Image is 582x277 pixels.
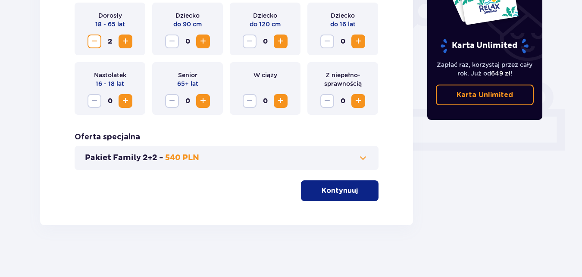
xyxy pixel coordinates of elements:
button: Zmniejsz [165,35,179,48]
button: Zwiększ [119,94,132,108]
button: Zwiększ [351,94,365,108]
span: 0 [258,35,272,48]
a: Karta Unlimited [436,85,534,105]
span: 0 [336,94,350,108]
p: Zapłać raz, korzystaj przez cały rok. Już od ! [436,60,534,78]
p: 540 PLN [165,153,199,163]
span: 649 zł [491,70,510,77]
p: Dziecko [175,11,200,20]
button: Zwiększ [119,35,132,48]
button: Zwiększ [274,94,288,108]
p: Dorosły [98,11,122,20]
p: Z niepełno­sprawnością [314,71,371,88]
span: 2 [103,35,117,48]
button: Kontynuuj [301,180,379,201]
p: W ciąży [253,71,277,79]
button: Zmniejsz [88,94,101,108]
p: Senior [178,71,197,79]
p: do 120 cm [250,20,281,28]
span: 0 [181,35,194,48]
button: Zmniejsz [165,94,179,108]
button: Zmniejsz [243,35,257,48]
p: do 16 lat [330,20,356,28]
p: Kontynuuj [322,186,358,195]
p: Dziecko [253,11,277,20]
p: Pakiet Family 2+2 - [85,153,163,163]
button: Zwiększ [351,35,365,48]
p: 16 - 18 lat [96,79,124,88]
button: Zmniejsz [320,94,334,108]
button: Zwiększ [196,94,210,108]
p: Dziecko [331,11,355,20]
button: Zmniejsz [320,35,334,48]
p: 18 - 65 lat [95,20,125,28]
p: 65+ lat [177,79,198,88]
span: 0 [336,35,350,48]
p: Karta Unlimited [440,38,529,54]
p: Karta Unlimited [457,90,513,100]
p: Nastolatek [94,71,126,79]
span: 0 [181,94,194,108]
span: 0 [258,94,272,108]
p: do 90 cm [173,20,202,28]
button: Zwiększ [196,35,210,48]
button: Zmniejsz [243,94,257,108]
h3: Oferta specjalna [75,132,140,142]
button: Zmniejsz [88,35,101,48]
span: 0 [103,94,117,108]
button: Pakiet Family 2+2 -540 PLN [85,153,368,163]
button: Zwiększ [274,35,288,48]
